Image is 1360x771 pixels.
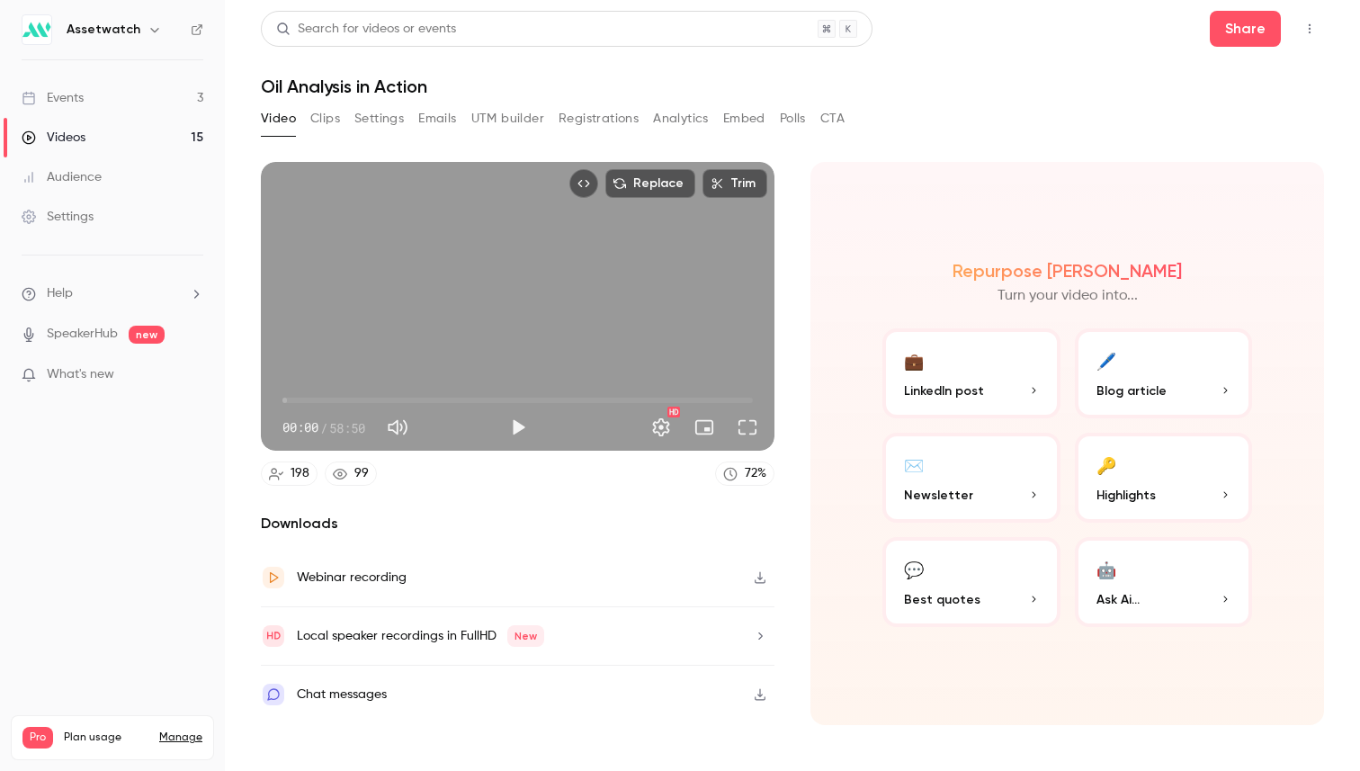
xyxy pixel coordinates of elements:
p: Turn your video into... [998,285,1138,307]
button: Clips [310,104,340,133]
span: new [129,326,165,344]
a: 72% [715,462,774,486]
h2: Repurpose [PERSON_NAME] [953,260,1182,282]
div: 198 [291,464,309,483]
a: 198 [261,462,318,486]
span: 58:50 [329,418,365,437]
button: Analytics [653,104,709,133]
button: Top Bar Actions [1295,14,1324,43]
a: Manage [159,731,202,745]
div: HD [667,407,680,417]
button: Mute [380,409,416,445]
span: LinkedIn post [904,381,984,400]
button: Emails [418,104,456,133]
div: 🤖 [1096,555,1116,583]
span: Plan usage [64,731,148,745]
div: Webinar recording [297,567,407,588]
button: Polls [780,104,806,133]
span: Ask Ai... [1096,590,1140,609]
div: Search for videos or events [276,20,456,39]
button: 💬Best quotes [882,537,1060,627]
button: Settings [643,409,679,445]
span: Help [47,284,73,303]
h6: Assetwatch [67,21,140,39]
button: Play [500,409,536,445]
span: New [507,625,544,647]
button: Video [261,104,296,133]
a: SpeakerHub [47,325,118,344]
button: Registrations [559,104,639,133]
div: Audience [22,168,102,186]
a: 99 [325,462,377,486]
div: 72 % [745,464,766,483]
div: Videos [22,129,85,147]
button: Trim [702,169,767,198]
button: Replace [605,169,695,198]
h1: Oil Analysis in Action [261,76,1324,97]
div: 🖊️ [1096,346,1116,374]
button: Settings [354,104,404,133]
span: What's new [47,365,114,384]
button: Full screen [729,409,765,445]
button: Share [1210,11,1281,47]
button: 🖊️Blog article [1075,328,1253,418]
span: Pro [22,727,53,749]
span: / [320,418,327,437]
div: Settings [22,208,94,226]
button: CTA [820,104,845,133]
div: 💼 [904,346,924,374]
span: 00:00 [282,418,318,437]
span: Best quotes [904,590,980,609]
button: 🤖Ask Ai... [1075,537,1253,627]
button: 🔑Highlights [1075,433,1253,523]
div: Local speaker recordings in FullHD [297,625,544,647]
h2: Downloads [261,513,774,534]
div: ✉️ [904,451,924,479]
div: Events [22,89,84,107]
div: 💬 [904,555,924,583]
button: 💼LinkedIn post [882,328,1060,418]
div: 00:00 [282,418,365,437]
span: Highlights [1096,486,1156,505]
button: Embed video [569,169,598,198]
button: UTM builder [471,104,544,133]
button: Turn on miniplayer [686,409,722,445]
button: ✉️Newsletter [882,433,1060,523]
div: 🔑 [1096,451,1116,479]
img: Assetwatch [22,15,51,44]
div: 99 [354,464,369,483]
button: Embed [723,104,765,133]
li: help-dropdown-opener [22,284,203,303]
span: Blog article [1096,381,1167,400]
span: Newsletter [904,486,973,505]
div: Chat messages [297,684,387,705]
